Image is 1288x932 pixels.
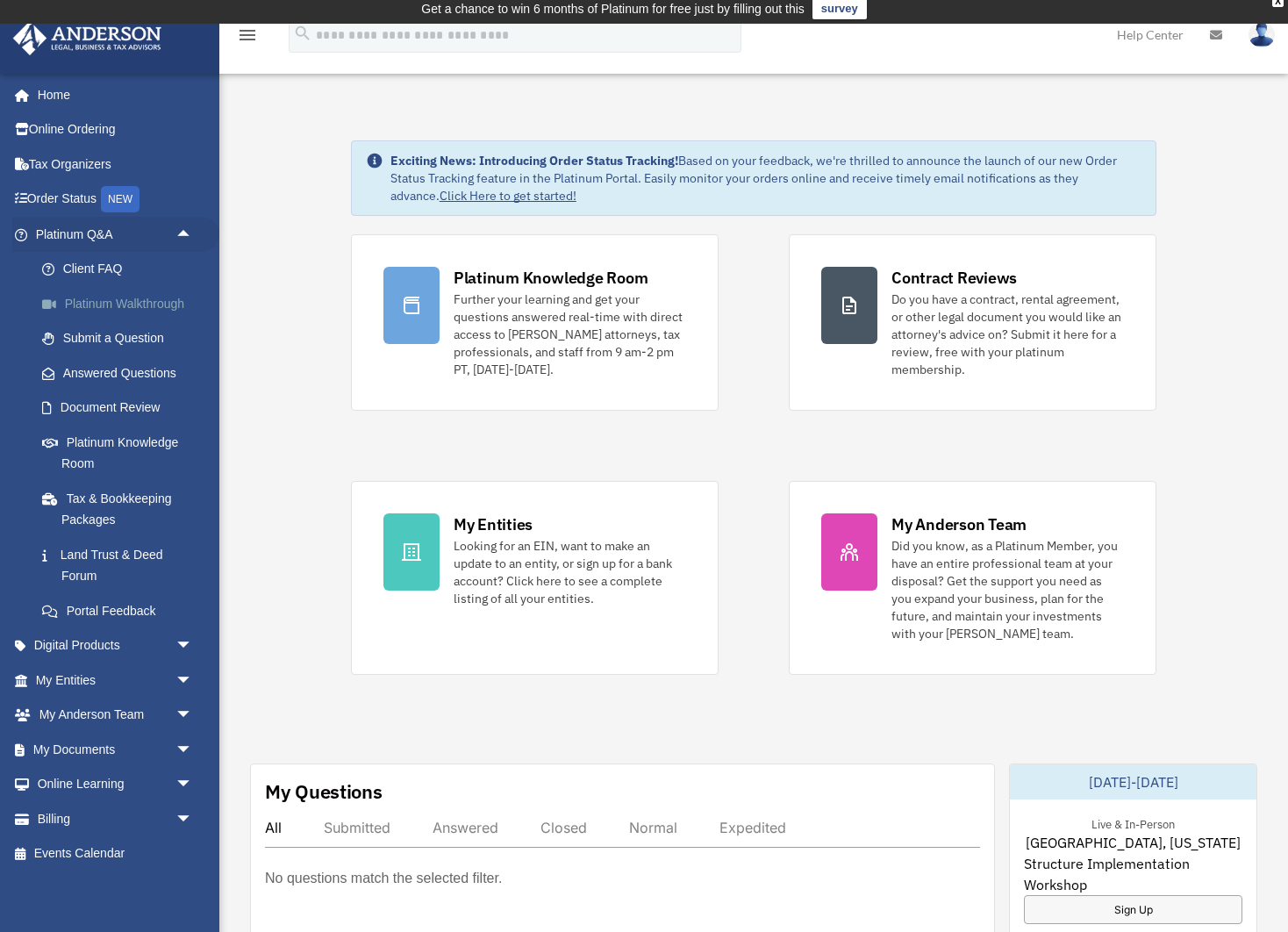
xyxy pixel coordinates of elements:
[265,778,383,805] div: My Questions
[454,513,533,535] div: My Entities
[891,537,1124,642] div: Did you know, as a Platinum Member, you have an entire professional team at your disposal? Get th...
[12,836,219,871] a: Events Calendar
[1026,832,1241,853] span: [GEOGRAPHIC_DATA], [US_STATE]
[12,217,219,252] a: Platinum Q&Aarrow_drop_up
[237,25,258,46] i: menu
[12,663,219,698] a: My Entitiesarrow_drop_down
[433,819,498,836] div: Answered
[454,290,686,378] div: Further your learning and get your questions answered real-time with direct access to [PERSON_NAM...
[891,290,1124,378] div: Do you have a contract, rental agreement, or other legal document you would like an attorney's ad...
[25,481,219,537] a: Tax & Bookkeeping Packages
[629,819,677,836] div: Normal
[8,21,167,55] img: Anderson Advisors Platinum Portal
[12,801,219,836] a: Billingarrow_drop_down
[1010,764,1256,799] div: [DATE]-[DATE]
[540,819,587,836] div: Closed
[454,537,686,607] div: Looking for an EIN, want to make an update to an entity, or sign up for a bank account? Click her...
[891,267,1017,289] div: Contract Reviews
[175,732,211,768] span: arrow_drop_down
[293,24,312,43] i: search
[101,186,140,212] div: NEW
[351,481,719,675] a: My Entities Looking for an EIN, want to make an update to an entity, or sign up for a bank accoun...
[12,628,219,663] a: Digital Productsarrow_drop_down
[25,391,219,426] a: Document Review
[12,77,211,112] a: Home
[12,767,219,802] a: Online Learningarrow_drop_down
[390,153,678,168] strong: Exciting News: Introducing Order Status Tracking!
[175,698,211,734] span: arrow_drop_down
[12,732,219,767] a: My Documentsarrow_drop_down
[237,31,258,46] a: menu
[12,698,219,733] a: My Anderson Teamarrow_drop_down
[324,819,390,836] div: Submitted
[175,628,211,664] span: arrow_drop_down
[175,217,211,253] span: arrow_drop_up
[789,481,1156,675] a: My Anderson Team Did you know, as a Platinum Member, you have an entire professional team at your...
[1077,814,1189,832] div: Live & In-Person
[175,801,211,837] span: arrow_drop_down
[25,425,219,481] a: Platinum Knowledge Room
[25,355,219,391] a: Answered Questions
[390,152,1141,204] div: Based on your feedback, we're thrilled to announce the launch of our new Order Status Tracking fe...
[12,147,219,182] a: Tax Organizers
[175,767,211,803] span: arrow_drop_down
[1024,853,1242,895] span: Structure Implementation Workshop
[12,112,219,147] a: Online Ordering
[25,252,219,287] a: Client FAQ
[265,819,282,836] div: All
[351,234,719,411] a: Platinum Knowledge Room Further your learning and get your questions answered real-time with dire...
[25,321,219,356] a: Submit a Question
[175,663,211,699] span: arrow_drop_down
[1249,22,1275,47] img: User Pic
[25,593,219,628] a: Portal Feedback
[25,537,219,593] a: Land Trust & Deed Forum
[265,866,502,891] p: No questions match the selected filter.
[454,267,648,289] div: Platinum Knowledge Room
[1024,895,1242,924] a: Sign Up
[719,819,786,836] div: Expedited
[789,234,1156,411] a: Contract Reviews Do you have a contract, rental agreement, or other legal document you would like...
[12,182,219,218] a: Order StatusNEW
[440,188,576,204] a: Click Here to get started!
[891,513,1027,535] div: My Anderson Team
[25,286,219,321] a: Platinum Walkthrough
